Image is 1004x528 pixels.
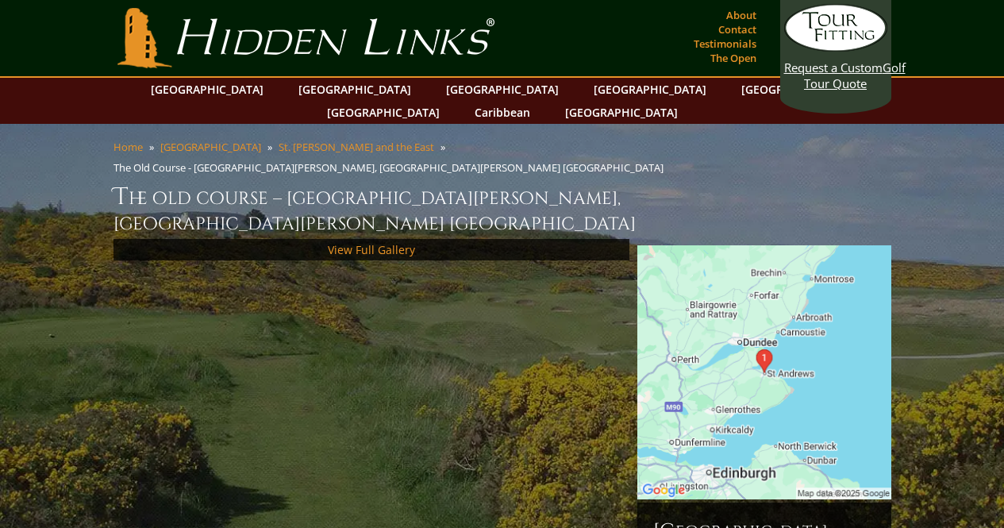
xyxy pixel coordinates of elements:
a: St. [PERSON_NAME] and the East [279,140,434,154]
a: The Open [706,47,760,69]
a: [GEOGRAPHIC_DATA] [319,101,448,124]
a: Testimonials [690,33,760,55]
a: [GEOGRAPHIC_DATA] [586,78,714,101]
img: Google Map of St Andrews Links, St Andrews, United Kingdom [637,245,891,499]
a: Home [113,140,143,154]
span: Request a Custom [784,60,883,75]
a: [GEOGRAPHIC_DATA] [160,140,261,154]
a: [GEOGRAPHIC_DATA] [290,78,419,101]
li: The Old Course - [GEOGRAPHIC_DATA][PERSON_NAME], [GEOGRAPHIC_DATA][PERSON_NAME] [GEOGRAPHIC_DATA] [113,160,670,175]
a: About [722,4,760,26]
a: [GEOGRAPHIC_DATA] [733,78,862,101]
a: Caribbean [467,101,538,124]
a: [GEOGRAPHIC_DATA] [438,78,567,101]
a: [GEOGRAPHIC_DATA] [143,78,271,101]
a: Contact [714,18,760,40]
h1: The Old Course – [GEOGRAPHIC_DATA][PERSON_NAME], [GEOGRAPHIC_DATA][PERSON_NAME] [GEOGRAPHIC_DATA] [113,181,891,236]
a: View Full Gallery [328,242,415,257]
a: [GEOGRAPHIC_DATA] [557,101,686,124]
a: Request a CustomGolf Tour Quote [784,4,887,91]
